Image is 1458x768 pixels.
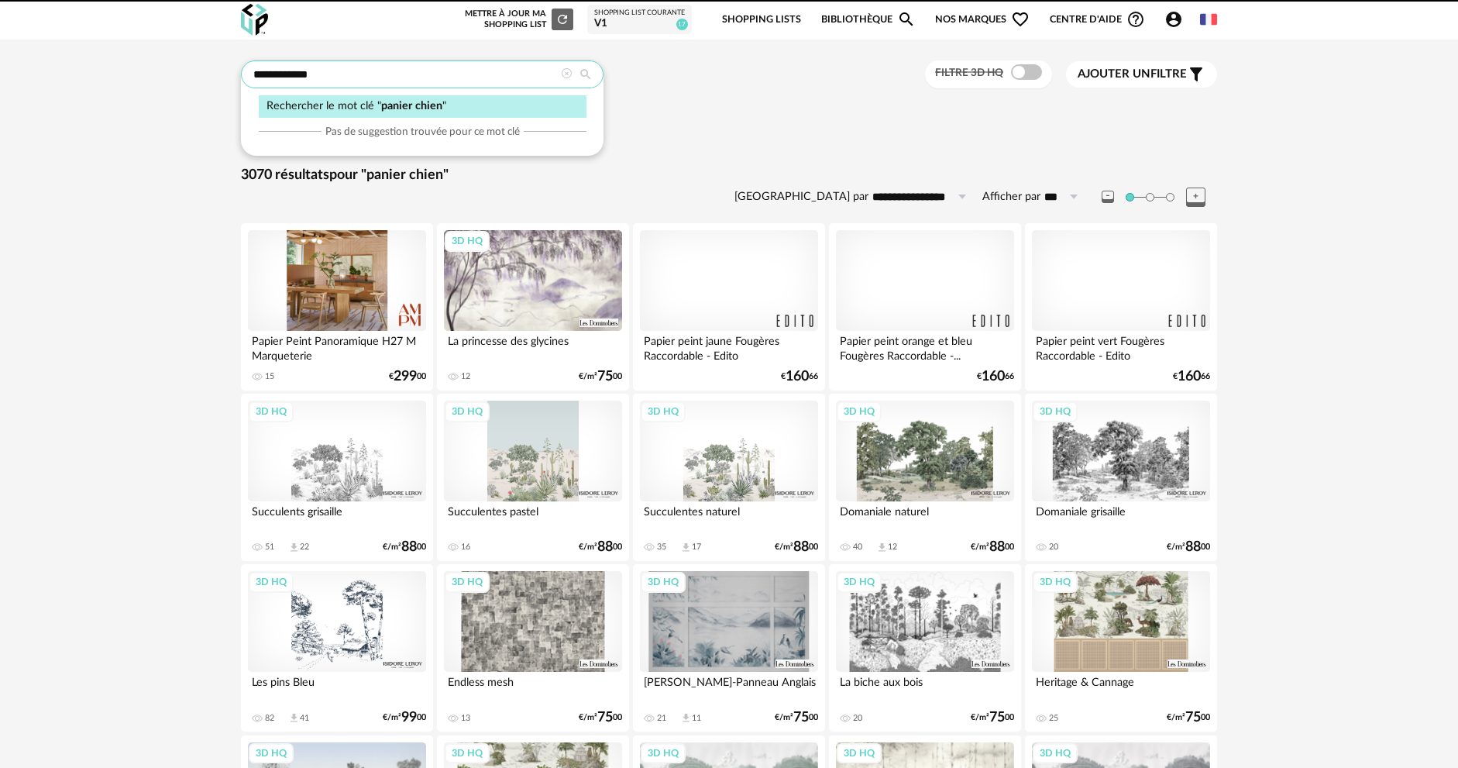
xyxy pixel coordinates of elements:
div: 3D HQ [445,401,490,422]
a: 3D HQ Domaniale naturel 40 Download icon 12 €/m²8800 [829,394,1021,561]
div: La princesse des glycines [444,331,622,362]
img: fr [1200,11,1217,28]
div: 3D HQ [1033,572,1078,592]
div: 11 [692,713,701,724]
span: 299 [394,371,417,382]
span: Help Circle Outline icon [1126,10,1145,29]
a: Papier Peint Panoramique H27 M Marqueterie 15 €29900 [241,223,433,391]
div: 12 [888,542,897,553]
span: Magnify icon [897,10,916,29]
div: € 00 [389,371,426,382]
span: 75 [793,712,809,723]
div: €/m² 00 [971,542,1014,553]
span: 75 [597,371,613,382]
div: Domaniale naturel [836,501,1014,532]
div: Les pins Bleu [248,672,426,703]
div: 3D HQ [445,572,490,592]
div: Mettre à jour ma Shopping List [462,9,573,30]
div: € 66 [977,371,1014,382]
div: 3D HQ [641,401,686,422]
div: Papier peint jaune Fougères Raccordable - Edito [640,331,818,362]
span: 88 [1185,542,1201,553]
span: 160 [1178,371,1201,382]
div: 35 [657,542,666,553]
div: Succulents grisaille [248,501,426,532]
div: 3D HQ [837,572,882,592]
div: 3D HQ [249,401,294,422]
div: Rechercher le mot clé " " [259,95,586,118]
div: V1 [594,17,685,31]
div: 25 [1049,713,1058,724]
div: Papier Peint Panoramique H27 M Marqueterie [248,331,426,362]
div: [PERSON_NAME]-Panneau Anglais [640,672,818,703]
div: 3D HQ [641,743,686,763]
a: BibliothèqueMagnify icon [821,2,916,38]
a: Papier peint orange et bleu Fougères Raccordable -... €16066 [829,223,1021,391]
span: Nos marques [935,2,1030,38]
div: 3D HQ [641,572,686,592]
div: Succulentes pastel [444,501,622,532]
div: 15 [265,371,274,382]
div: €/m² 00 [383,712,426,723]
a: 3D HQ Les pins Bleu 82 Download icon 41 €/m²9900 [241,564,433,732]
a: 3D HQ Succulents grisaille 51 Download icon 22 €/m²8800 [241,394,433,561]
a: Shopping Lists [722,2,801,38]
div: 3D HQ [837,743,882,763]
span: 75 [1185,712,1201,723]
div: 3D HQ [445,231,490,251]
span: Download icon [680,712,692,724]
a: 3D HQ La biche aux bois 20 €/m²7500 [829,564,1021,732]
div: 51 [265,542,274,553]
div: 3D HQ [837,401,882,422]
div: Succulentes naturel [640,501,818,532]
div: 13 [461,713,470,724]
div: 3D HQ [1033,401,1078,422]
div: €/m² 00 [775,712,818,723]
div: €/m² 00 [1167,542,1210,553]
div: €/m² 00 [775,542,818,553]
div: € 66 [781,371,818,382]
div: € 66 [1173,371,1210,382]
div: 20 [1049,542,1058,553]
span: 160 [982,371,1005,382]
span: 75 [989,712,1005,723]
span: 88 [793,542,809,553]
label: [GEOGRAPHIC_DATA] par [734,190,868,205]
div: Heritage & Cannage [1032,672,1210,703]
span: Download icon [876,542,888,553]
div: €/m² 00 [579,371,622,382]
span: Download icon [288,712,300,724]
span: 99 [401,712,417,723]
div: Shopping List courante [594,9,685,18]
div: 82 [265,713,274,724]
label: Afficher par [982,190,1040,205]
div: 20 [853,713,862,724]
span: 88 [401,542,417,553]
div: €/m² 00 [971,712,1014,723]
span: Account Circle icon [1164,10,1190,29]
div: Papier peint vert Fougères Raccordable - Edito [1032,331,1210,362]
span: Refresh icon [555,15,569,23]
div: 3D HQ [1033,743,1078,763]
a: Shopping List courante V1 17 [594,9,685,31]
span: 88 [597,542,613,553]
div: 3070 résultats [241,167,1217,184]
div: Domaniale grisaille [1032,501,1210,532]
span: filtre [1078,67,1187,82]
a: Papier peint jaune Fougères Raccordable - Edito €16066 [633,223,825,391]
span: Heart Outline icon [1011,10,1030,29]
div: 3D HQ [249,743,294,763]
a: 3D HQ Domaniale grisaille 20 €/m²8800 [1025,394,1217,561]
span: 160 [786,371,809,382]
img: OXP [241,4,268,36]
div: €/m² 00 [383,542,426,553]
span: Download icon [288,542,300,553]
span: 75 [597,712,613,723]
a: 3D HQ Succulentes naturel 35 Download icon 17 €/m²8800 [633,394,825,561]
div: 21 [657,713,666,724]
a: 3D HQ Endless mesh 13 €/m²7500 [437,564,629,732]
span: 88 [989,542,1005,553]
div: Papier peint orange et bleu Fougères Raccordable -... [836,331,1014,362]
div: €/m² 00 [1167,712,1210,723]
span: Filtre 3D HQ [935,67,1003,78]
